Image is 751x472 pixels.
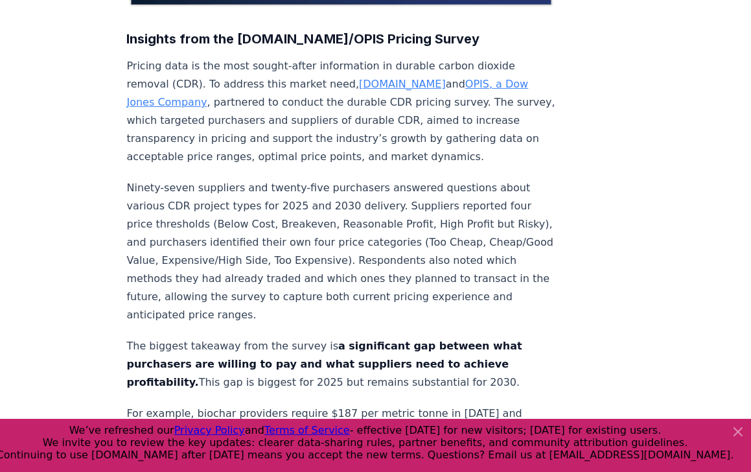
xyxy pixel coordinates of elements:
p: Pricing data is the most sought-after information in durable carbon dioxide removal (CDR). To add... [127,57,556,166]
p: Ninety-seven suppliers and twenty-five purchasers answered questions about various CDR project ty... [127,179,556,324]
strong: Insights from the [DOMAIN_NAME]/OPIS Pricing Survey [127,31,480,47]
strong: a significant gap between what purchasers are willing to pay and what suppliers need to achieve p... [127,340,522,388]
p: The biggest takeaway from the survey is This gap is biggest for 2025 but remains substantial for ... [127,337,556,392]
a: [DOMAIN_NAME] [359,78,446,90]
